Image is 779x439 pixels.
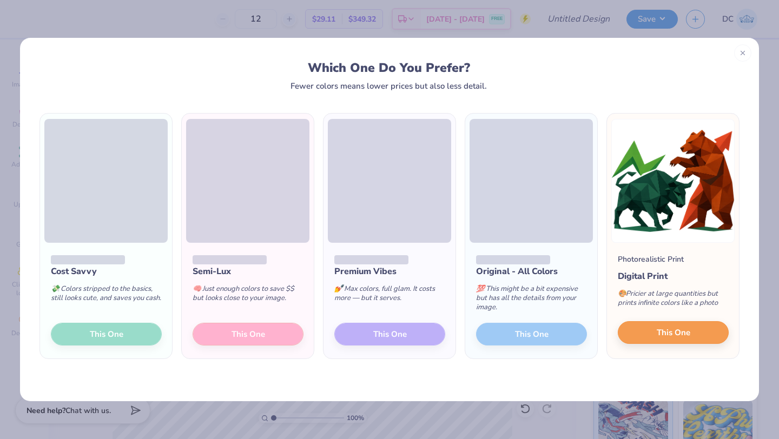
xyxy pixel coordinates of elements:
div: Fewer colors means lower prices but also less detail. [291,82,487,90]
span: This One [657,327,690,339]
span: 💸 [51,284,60,294]
button: This One [618,321,729,344]
span: 🧠 [193,284,201,294]
div: Original - All Colors [476,265,587,278]
div: Pricier at large quantities but prints infinite colors like a photo [618,283,729,318]
span: 🎨 [618,289,626,298]
div: Premium Vibes [334,265,445,278]
img: Photorealistic preview [611,119,735,243]
div: Max colors, full glam. It costs more — but it serves. [334,278,445,314]
div: Colors stripped to the basics, still looks cute, and saves you cash. [51,278,162,314]
div: Semi-Lux [193,265,303,278]
div: Digital Print [618,270,729,283]
div: Cost Savvy [51,265,162,278]
div: This might be a bit expensive but has all the details from your image. [476,278,587,323]
span: 💯 [476,284,485,294]
div: Photorealistic Print [618,254,684,265]
div: Which One Do You Prefer? [50,61,729,75]
div: Just enough colors to save $$ but looks close to your image. [193,278,303,314]
span: 💅 [334,284,343,294]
